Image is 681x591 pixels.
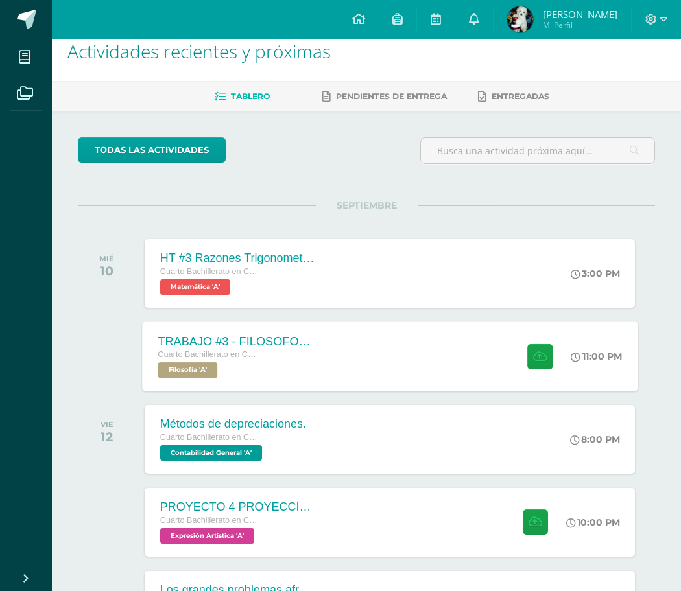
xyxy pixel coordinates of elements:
span: Contabilidad General 'A' [160,445,262,461]
a: todas las Actividades [78,137,226,163]
span: Entregadas [492,91,549,101]
div: 12 [101,429,113,445]
a: Pendientes de entrega [322,86,447,107]
span: Cuarto Bachillerato en CCLL con Orientación en Computación [160,433,257,442]
span: Filosofía 'A' [158,362,217,378]
span: Cuarto Bachillerato en CCLL con Orientación en Computación [158,350,256,359]
div: 10:00 PM [566,516,620,528]
span: SEPTIEMBRE [316,200,418,211]
span: Cuarto Bachillerato en CCLL con Orientación en Computación [160,516,257,525]
div: 10 [99,263,114,279]
div: PROYECTO 4 PROYECCION 2 [160,500,316,514]
span: Pendientes de entrega [336,91,447,101]
div: 11:00 PM [571,351,622,362]
input: Busca una actividad próxima aquí... [421,138,654,163]
span: Actividades recientes y próximas [67,39,331,64]
span: Cuarto Bachillerato en CCLL con Orientación en Computación [160,267,257,276]
span: Expresión Artística 'A' [160,528,254,544]
a: Tablero [215,86,270,107]
span: Tablero [231,91,270,101]
div: Métodos de depreciaciones. [160,417,306,431]
img: 70015ccc4c082194efa4aa3ae2a158a9.png [507,6,533,32]
div: HT #3 Razones Trigonometricas [160,251,316,265]
div: 3:00 PM [571,268,620,279]
span: Mi Perfil [543,19,617,30]
div: 8:00 PM [570,434,620,445]
div: TRABAJO #3 - FILOSOFOS [DEMOGRAPHIC_DATA] [158,334,315,348]
div: MIÉ [99,254,114,263]
span: Matemática 'A' [160,279,230,295]
div: VIE [101,420,113,429]
a: Entregadas [478,86,549,107]
span: [PERSON_NAME] [543,8,617,21]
